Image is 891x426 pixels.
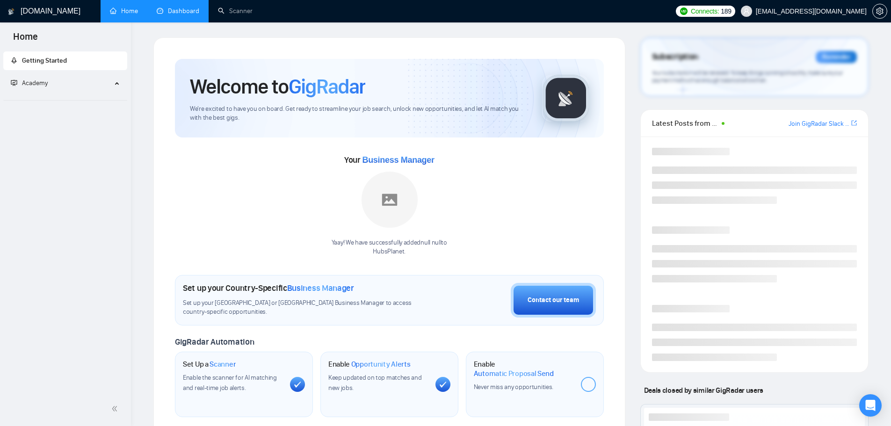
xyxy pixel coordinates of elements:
[22,79,48,87] span: Academy
[287,283,354,293] span: Business Manager
[872,7,887,15] a: setting
[11,79,48,87] span: Academy
[680,7,688,15] img: upwork-logo.png
[873,7,887,15] span: setting
[183,283,354,293] h1: Set up your Country-Specific
[474,360,573,378] h1: Enable
[640,382,767,398] span: Deals closed by similar GigRadar users
[183,299,431,317] span: Set up your [GEOGRAPHIC_DATA] or [GEOGRAPHIC_DATA] Business Manager to access country-specific op...
[289,74,365,99] span: GigRadar
[743,8,750,14] span: user
[528,295,579,305] div: Contact our team
[328,374,422,392] span: Keep updated on top matches and new jobs.
[721,6,731,16] span: 189
[190,74,365,99] h1: Welcome to
[691,6,719,16] span: Connects:
[652,69,843,84] span: Your subscription will be renewed. To keep things running smoothly, make sure your payment method...
[511,283,596,318] button: Contact our team
[111,404,121,413] span: double-left
[362,172,418,228] img: placeholder.png
[183,360,236,369] h1: Set Up a
[6,30,45,50] span: Home
[11,57,17,64] span: rocket
[190,105,527,123] span: We're excited to have you on board. Get ready to streamline your job search, unlock new opportuni...
[851,119,857,127] span: export
[8,4,14,19] img: logo
[851,119,857,128] a: export
[351,360,411,369] span: Opportunity Alerts
[859,394,882,417] div: Open Intercom Messenger
[474,369,554,378] span: Automatic Proposal Send
[332,247,447,256] p: HubsPlanet .
[332,238,447,256] div: Yaay! We have successfully added null null to
[3,96,127,102] li: Academy Homepage
[652,49,698,65] span: Subscription
[210,360,236,369] span: Scanner
[872,4,887,19] button: setting
[175,337,254,347] span: GigRadar Automation
[11,79,17,86] span: fund-projection-screen
[652,117,719,129] span: Latest Posts from the GigRadar Community
[543,75,589,122] img: gigradar-logo.png
[3,51,127,70] li: Getting Started
[362,155,434,165] span: Business Manager
[218,7,253,15] a: searchScanner
[157,7,199,15] a: dashboardDashboard
[344,155,435,165] span: Your
[22,57,67,65] span: Getting Started
[474,383,553,391] span: Never miss any opportunities.
[183,374,277,392] span: Enable the scanner for AI matching and real-time job alerts.
[816,51,857,63] div: Reminder
[328,360,411,369] h1: Enable
[110,7,138,15] a: homeHome
[789,119,849,129] a: Join GigRadar Slack Community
